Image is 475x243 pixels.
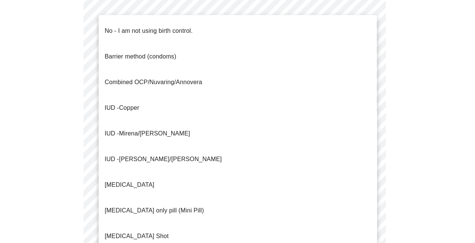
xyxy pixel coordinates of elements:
p: [MEDICAL_DATA] only pill (Mini Pill) [105,206,204,215]
p: [MEDICAL_DATA] Shot [105,232,169,241]
p: IUD - [105,129,190,138]
p: Copper [105,103,139,112]
span: IUD - [105,105,119,111]
p: Combined OCP/Nuvaring/Annovera [105,78,202,87]
p: [MEDICAL_DATA] [105,180,154,189]
p: Barrier method (condoms) [105,52,176,61]
p: No - I am not using birth control. [105,26,193,35]
p: [PERSON_NAME]/[PERSON_NAME] [105,155,222,164]
span: Mirena/[PERSON_NAME] [119,130,190,137]
span: IUD - [105,156,119,162]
